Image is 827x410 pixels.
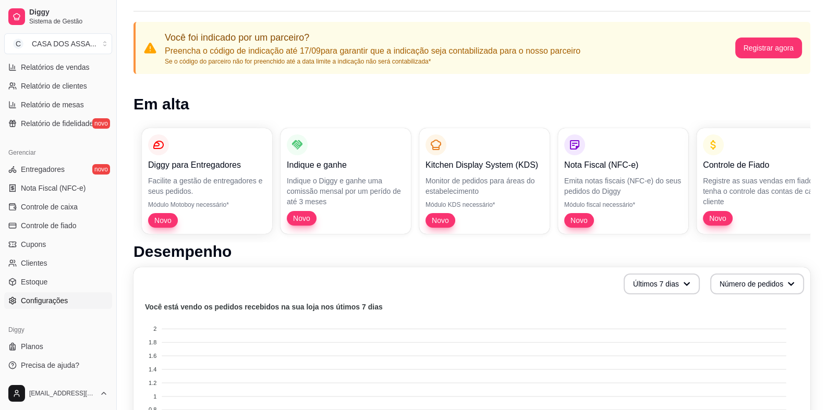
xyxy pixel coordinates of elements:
span: Configurações [21,295,68,306]
span: Estoque [21,277,47,287]
button: Últimos 7 dias [624,274,700,294]
tspan: 1.4 [149,366,156,372]
div: Gerenciar [4,144,112,161]
button: Select a team [4,33,112,54]
button: Diggy para EntregadoresFacilite a gestão de entregadores e seus pedidos.Módulo Motoboy necessário... [142,128,272,234]
span: Novo [705,213,731,223]
button: Nota Fiscal (NFC-e)Emita notas fiscais (NFC-e) do seus pedidos do DiggyMódulo fiscal necessário*Novo [558,128,688,234]
span: Sistema de Gestão [29,17,108,26]
p: Emita notas fiscais (NFC-e) do seus pedidos do Diggy [564,176,682,196]
p: Se o código do parceiro não for preenchido até a data limite a indicação não será contabilizada* [165,57,580,66]
a: Relatório de mesas [4,96,112,113]
h1: Desempenho [133,242,810,261]
span: Novo [150,215,176,226]
a: Clientes [4,255,112,271]
span: Controle de fiado [21,220,77,231]
button: Controle de FiadoRegistre as suas vendas em fiado e tenha o controle das contas de cada clienteNovo [697,128,827,234]
p: Facilite a gestão de entregadores e seus pedidos. [148,176,266,196]
button: Registrar agora [735,38,802,58]
span: Novo [289,213,314,223]
span: Relatório de mesas [21,100,84,110]
a: Relatório de fidelidadenovo [4,115,112,132]
span: Controle de caixa [21,202,78,212]
p: Indique e ganhe [287,159,405,171]
span: Entregadores [21,164,65,175]
h1: Em alta [133,95,810,114]
span: Novo [428,215,453,226]
p: Módulo KDS necessário* [425,201,543,209]
p: Módulo fiscal necessário* [564,201,682,209]
span: Cupons [21,239,46,250]
a: Controle de caixa [4,198,112,215]
p: Módulo Motoboy necessário* [148,201,266,209]
a: Configurações [4,292,112,309]
p: Você foi indicado por um parceiro? [165,30,580,45]
a: Relatórios de vendas [4,59,112,76]
button: [EMAIL_ADDRESS][DOMAIN_NAME] [4,381,112,406]
span: Relatório de clientes [21,81,87,91]
p: Diggy para Entregadores [148,159,266,171]
tspan: 1.2 [149,380,156,386]
span: C [13,39,23,49]
button: Número de pedidos [710,274,804,294]
a: Planos [4,338,112,355]
span: [EMAIL_ADDRESS][DOMAIN_NAME] [29,389,95,397]
button: Indique e ganheIndique o Diggy e ganhe uma comissão mensal por um perído de até 3 mesesNovo [281,128,411,234]
p: Preencha o código de indicação até 17/09 para garantir que a indicação seja contabilizada para o ... [165,45,580,57]
p: Indique o Diggy e ganhe uma comissão mensal por um perído de até 3 meses [287,176,405,207]
a: DiggySistema de Gestão [4,4,112,29]
span: Precisa de ajuda? [21,360,79,370]
text: Você está vendo os pedidos recebidos na sua loja nos útimos 7 dias [145,303,383,311]
span: Diggy [29,8,108,17]
span: Planos [21,341,43,352]
button: Kitchen Display System (KDS)Monitor de pedidos para áreas do estabelecimentoMódulo KDS necessário... [419,128,550,234]
span: Novo [566,215,592,226]
tspan: 1.6 [149,353,156,359]
span: Relatórios de vendas [21,62,90,72]
span: Clientes [21,258,47,268]
a: Estoque [4,274,112,290]
tspan: 1 [153,393,156,399]
a: Cupons [4,236,112,253]
a: Controle de fiado [4,217,112,234]
a: Nota Fiscal (NFC-e) [4,180,112,196]
span: Relatório de fidelidade [21,118,93,129]
p: Kitchen Display System (KDS) [425,159,543,171]
tspan: 2 [153,326,156,332]
span: Nota Fiscal (NFC-e) [21,183,86,193]
div: Diggy [4,321,112,338]
a: Relatório de clientes [4,78,112,94]
p: Registre as suas vendas em fiado e tenha o controle das contas de cada cliente [703,176,821,207]
tspan: 1.8 [149,339,156,345]
a: Entregadoresnovo [4,161,112,178]
a: Precisa de ajuda? [4,357,112,374]
p: Nota Fiscal (NFC-e) [564,159,682,171]
p: Controle de Fiado [703,159,821,171]
p: Monitor de pedidos para áreas do estabelecimento [425,176,543,196]
div: CASA DOS ASSA ... [32,39,96,49]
